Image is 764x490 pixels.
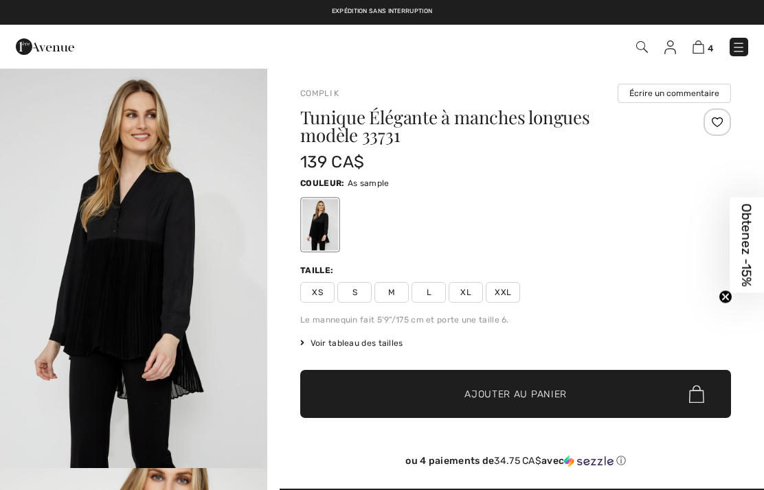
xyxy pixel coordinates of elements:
[693,40,704,54] img: Panier d'achat
[374,282,409,303] span: M
[732,40,745,54] img: Menu
[337,282,372,303] span: S
[664,40,676,54] img: Mes infos
[300,455,731,467] div: ou 4 paiements de avec
[689,385,704,403] img: Bag.svg
[300,178,344,188] span: Couleur:
[300,337,403,349] span: Voir tableau des tailles
[618,84,731,103] button: Écrire un commentaire
[719,290,732,304] button: Close teaser
[16,39,74,52] a: 1ère Avenue
[486,282,520,303] span: XXL
[739,204,755,287] span: Obtenez -15%
[449,282,483,303] span: XL
[693,38,713,55] a: 4
[300,264,336,277] div: Taille:
[348,178,390,188] span: As sample
[300,370,731,418] button: Ajouter au panier
[300,314,731,326] div: Le mannequin fait 5'9"/175 cm et porte une taille 6.
[16,33,74,60] img: 1ère Avenue
[302,199,338,250] div: As sample
[564,455,614,467] img: Sezzle
[464,387,567,401] span: Ajouter au panier
[494,455,541,467] span: 34.75 CA$
[412,282,446,303] span: L
[730,198,764,293] div: Obtenez -15%Close teaser
[300,89,339,98] a: Compli K
[300,282,335,303] span: XS
[636,41,648,53] img: Recherche
[300,108,659,144] h1: Tunique Élégante à manches longues modèle 33731
[300,152,364,172] span: 139 CA$
[708,43,713,54] span: 4
[300,455,731,472] div: ou 4 paiements de34.75 CA$avecSezzle Cliquez pour en savoir plus sur Sezzle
